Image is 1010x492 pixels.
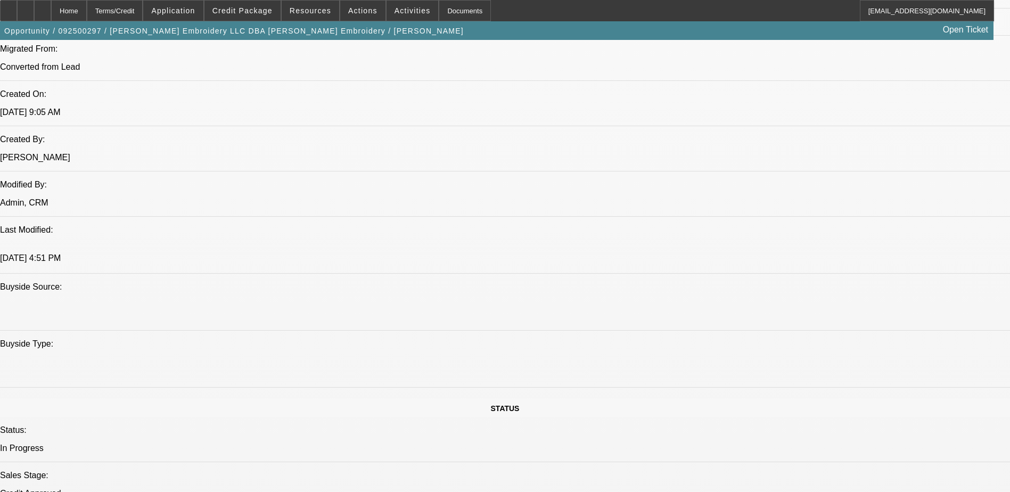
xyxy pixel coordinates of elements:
span: STATUS [491,404,520,413]
span: Activities [395,6,431,15]
button: Actions [340,1,385,21]
button: Resources [282,1,339,21]
span: Resources [290,6,331,15]
button: Activities [387,1,439,21]
span: Application [151,6,195,15]
button: Application [143,1,203,21]
span: Opportunity / 092500297 / [PERSON_NAME] Embroidery LLC DBA [PERSON_NAME] Embroidery / [PERSON_NAME] [4,27,464,35]
a: Open Ticket [939,21,992,39]
button: Credit Package [204,1,281,21]
span: Credit Package [212,6,273,15]
span: Actions [348,6,377,15]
